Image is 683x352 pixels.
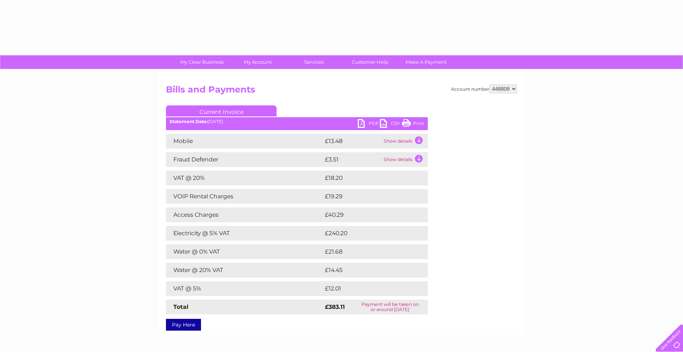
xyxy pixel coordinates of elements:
[166,171,323,185] td: VAT @ 20%
[382,134,428,149] td: Show details
[166,319,201,331] a: Pay Here
[323,208,413,222] td: £40.29
[166,105,277,116] a: Current Invoice
[166,84,517,98] h2: Bills and Payments
[451,84,517,93] div: Account number
[166,244,323,259] td: Water @ 0% VAT
[352,300,428,314] td: Payment will be taken on or around [DATE]
[382,152,428,167] td: Show details
[358,119,380,130] a: PDF
[171,55,232,69] a: My Clear Business
[402,119,424,130] a: Print
[166,119,428,124] div: [DATE]
[380,119,402,130] a: CSV
[173,303,188,310] strong: Total
[323,281,412,296] td: £12.01
[166,189,323,204] td: VOIP Rental Charges
[323,263,412,278] td: £14.45
[166,208,323,222] td: Access Charges
[166,226,323,241] td: Electricity @ 5% VAT
[228,55,288,69] a: My Account
[166,134,323,149] td: Mobile
[396,55,457,69] a: Make A Payment
[284,55,344,69] a: Services
[323,244,412,259] td: £21.68
[323,226,415,241] td: £240.20
[323,171,412,185] td: £18.20
[166,263,323,278] td: Water @ 20% VAT
[323,189,412,204] td: £19.29
[323,152,382,167] td: £3.51
[340,55,401,69] a: Customer Help
[166,281,323,296] td: VAT @ 5%
[170,119,208,124] b: Statement Date:
[166,152,323,167] td: Fraud Defender
[325,303,345,310] strong: £383.11
[323,134,382,149] td: £13.48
